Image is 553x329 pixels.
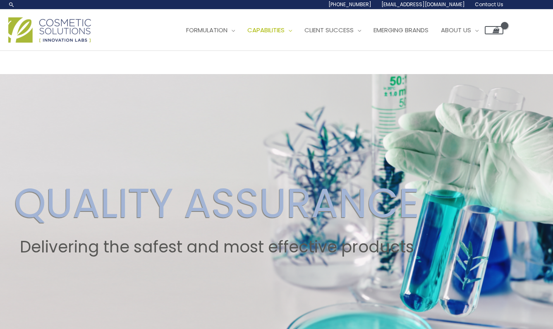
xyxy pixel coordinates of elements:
[373,26,429,34] span: Emerging Brands
[180,18,241,43] a: Formulation
[435,18,485,43] a: About Us
[475,1,503,8] span: Contact Us
[304,26,354,34] span: Client Success
[441,26,471,34] span: About Us
[367,18,435,43] a: Emerging Brands
[14,179,419,228] h2: QUALITY ASSURANCE
[241,18,298,43] a: Capabilities
[298,18,367,43] a: Client Success
[174,18,503,43] nav: Site Navigation
[328,1,371,8] span: [PHONE_NUMBER]
[186,26,227,34] span: Formulation
[381,1,465,8] span: [EMAIL_ADDRESS][DOMAIN_NAME]
[14,238,419,257] h2: Delivering the safest and most effective products
[8,17,91,43] img: Cosmetic Solutions Logo
[485,26,503,34] a: View Shopping Cart, empty
[8,1,15,8] a: Search icon link
[247,26,285,34] span: Capabilities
